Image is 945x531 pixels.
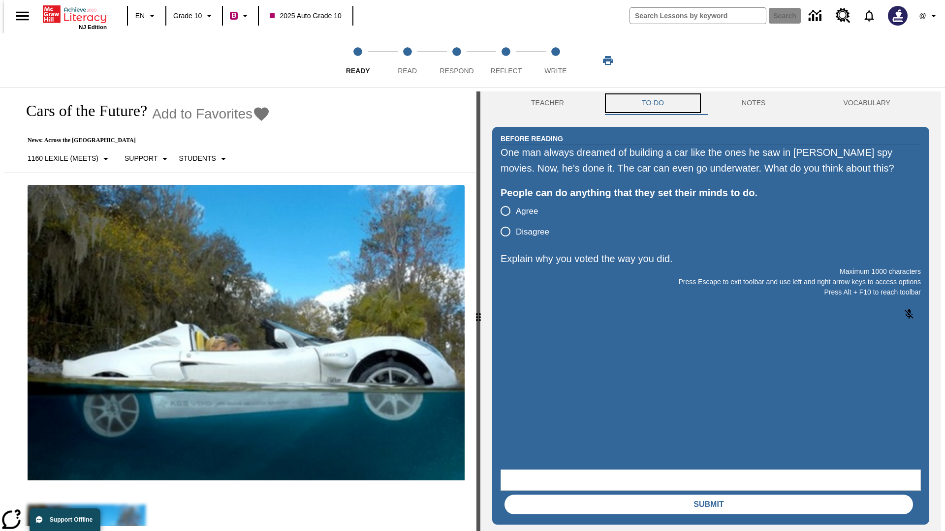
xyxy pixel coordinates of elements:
div: poll [501,201,557,242]
button: Submit [504,495,913,514]
button: Support Offline [30,508,100,531]
span: Disagree [516,226,549,238]
span: Ready [346,67,370,75]
a: Notifications [856,3,882,29]
button: Reflect step 4 of 5 [477,33,535,88]
div: Press Enter or Spacebar and then press right and left arrow keys to move the slider [476,91,480,531]
button: Select a new avatar [882,3,913,29]
button: Add to Favorites - Cars of the Future? [152,105,270,122]
span: Respond [440,67,473,75]
p: Support [125,153,157,164]
button: Write step 5 of 5 [527,33,584,88]
span: Reflect [491,67,522,75]
span: NJ Edition [79,24,107,30]
button: VOCABULARY [804,91,929,115]
p: News: Across the [GEOGRAPHIC_DATA] [16,137,270,144]
button: Print [592,52,624,69]
a: Data Center [803,2,830,29]
p: Explain why you voted the way you did. [501,251,921,266]
h1: Cars of the Future? [16,102,147,120]
body: Explain why you voted the way you did. Maximum 1000 characters Press Alt + F10 to reach toolbar P... [4,8,144,17]
button: TO-DO [603,91,703,115]
div: People can do anything that they set their minds to do. [501,185,921,201]
p: Press Alt + F10 to reach toolbar [501,287,921,297]
span: 2025 Auto Grade 10 [270,11,341,21]
button: Grade: Grade 10, Select a grade [169,7,219,25]
a: Resource Center, Will open in new tab [830,2,856,29]
span: Read [398,67,417,75]
div: Home [43,3,107,30]
span: Grade 10 [173,11,202,21]
p: 1160 Lexile (Meets) [28,153,98,164]
button: Read step 2 of 5 [378,33,436,88]
span: EN [135,11,145,21]
span: Support Offline [50,516,93,523]
div: One man always dreamed of building a car like the ones he saw in [PERSON_NAME] spy movies. Now, h... [501,145,921,176]
p: Maximum 1000 characters [501,266,921,277]
button: Teacher [492,91,603,115]
div: activity [480,91,941,531]
button: Scaffolds, Support [121,150,175,168]
p: Press Escape to exit toolbar and use left and right arrow keys to access options [501,277,921,287]
button: Ready step 1 of 5 [329,33,386,88]
input: search field [630,8,766,24]
img: Avatar [888,6,908,26]
button: Profile/Settings [913,7,945,25]
span: Write [544,67,567,75]
span: B [231,9,236,22]
p: Students [179,153,216,164]
span: Add to Favorites [152,106,252,122]
button: Respond step 3 of 5 [428,33,485,88]
div: reading [4,91,476,526]
h2: Before Reading [501,133,563,144]
button: Open side menu [8,1,37,30]
span: Agree [516,205,538,218]
div: Instructional Panel Tabs [492,91,929,115]
button: Language: EN, Select a language [131,7,162,25]
button: NOTES [703,91,804,115]
button: Boost Class color is violet red. Change class color [226,7,255,25]
img: High-tech automobile treading water. [28,185,465,480]
span: @ [919,11,926,21]
button: Select Student [175,150,233,168]
button: Select Lexile, 1160 Lexile (Meets) [24,150,116,168]
button: Click to activate and allow voice recognition [897,302,921,326]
